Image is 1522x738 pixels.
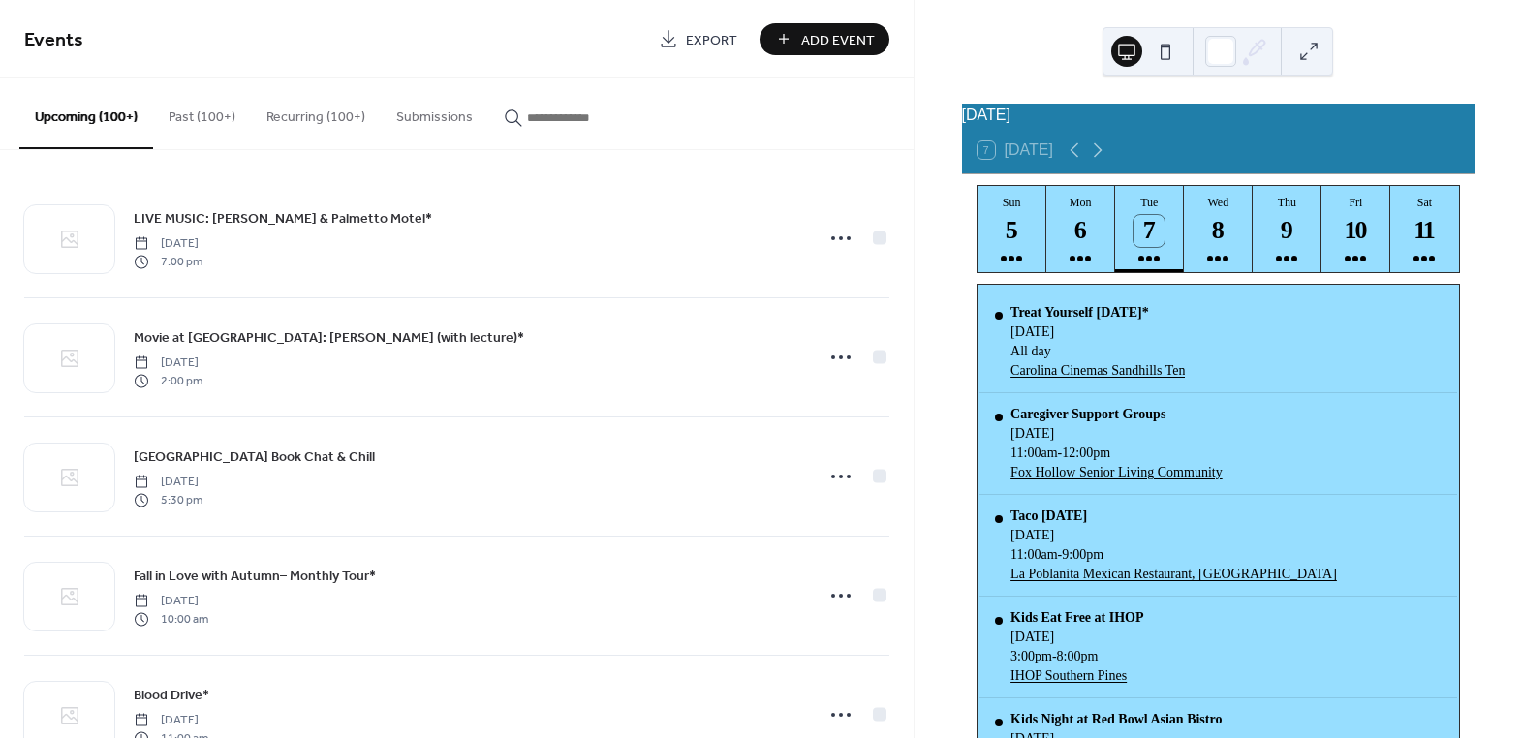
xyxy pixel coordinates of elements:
[1010,305,1185,321] div: Treat Yourself [DATE]*
[134,207,432,230] a: LIVE MUSIC: [PERSON_NAME] & Palmetto Motel*
[134,209,432,230] span: LIVE MUSIC: [PERSON_NAME] & Palmetto Motel*
[1010,465,1223,480] a: Fox Hollow Senior Living Community
[983,196,1041,210] div: Sun
[1010,426,1223,442] div: [DATE]
[134,593,208,610] span: [DATE]
[1184,186,1253,272] button: Wed8
[134,686,209,706] span: Blood Drive*
[1190,196,1247,210] div: Wed
[134,446,375,468] a: [GEOGRAPHIC_DATA] Book Chat & Chill
[760,23,889,55] button: Add Event
[1327,196,1384,210] div: Fri
[1010,508,1337,524] div: Taco [DATE]
[686,30,737,50] span: Export
[1390,186,1459,272] button: Sat11
[1010,528,1337,543] div: [DATE]
[134,712,208,729] span: [DATE]
[134,328,524,349] span: Movie at [GEOGRAPHIC_DATA]: [PERSON_NAME] (with lecture)*
[134,684,209,706] a: Blood Drive*
[134,253,202,270] span: 7:00 pm
[1409,215,1441,247] div: 11
[1258,196,1316,210] div: Thu
[1010,407,1223,422] div: Caregiver Support Groups
[1010,567,1337,582] a: La Poblanita Mexican Restaurant, [GEOGRAPHIC_DATA]
[1052,649,1057,664] span: -
[1010,547,1057,563] span: 11:00am
[134,372,202,389] span: 2:00 pm
[134,474,202,491] span: [DATE]
[134,354,202,372] span: [DATE]
[1115,186,1184,272] button: Tue7
[1010,668,1143,684] a: IHOP Southern Pines
[1010,610,1143,626] div: Kids Eat Free at IHOP
[134,610,208,628] span: 10:00 am
[1010,324,1185,340] div: [DATE]
[962,104,1475,127] div: [DATE]
[644,23,752,55] a: Export
[1010,446,1057,461] span: 11:00am
[996,215,1028,247] div: 5
[1046,186,1115,272] button: Mon6
[251,78,381,147] button: Recurring (100+)
[134,326,524,349] a: Movie at [GEOGRAPHIC_DATA]: [PERSON_NAME] (with lecture)*
[1271,215,1303,247] div: 9
[1010,712,1222,727] div: Kids Night at Red Bowl Asian Bistro
[1121,196,1178,210] div: Tue
[1010,344,1185,359] div: All day
[1202,215,1234,247] div: 8
[134,235,202,253] span: [DATE]
[1010,363,1185,379] a: Carolina Cinemas Sandhills Ten
[134,447,375,468] span: [GEOGRAPHIC_DATA] Book Chat & Chill
[19,78,153,149] button: Upcoming (100+)
[1065,215,1097,247] div: 6
[978,186,1046,272] button: Sun5
[1062,547,1103,563] span: 9:00pm
[1052,196,1109,210] div: Mon
[1340,215,1372,247] div: 10
[24,21,83,59] span: Events
[134,491,202,508] span: 5:30 pm
[134,567,376,587] span: Fall in Love with Autumn– Monthly Tour*
[134,565,376,587] a: Fall in Love with Autumn– Monthly Tour*
[1253,186,1321,272] button: Thu9
[1134,215,1165,247] div: 7
[1058,547,1063,563] span: -
[1010,630,1143,645] div: [DATE]
[1396,196,1453,210] div: Sat
[1058,446,1063,461] span: -
[1057,649,1099,664] span: 8:00pm
[1321,186,1390,272] button: Fri10
[801,30,875,50] span: Add Event
[153,78,251,147] button: Past (100+)
[1062,446,1110,461] span: 12:00pm
[381,78,488,147] button: Submissions
[1010,649,1052,664] span: 3:00pm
